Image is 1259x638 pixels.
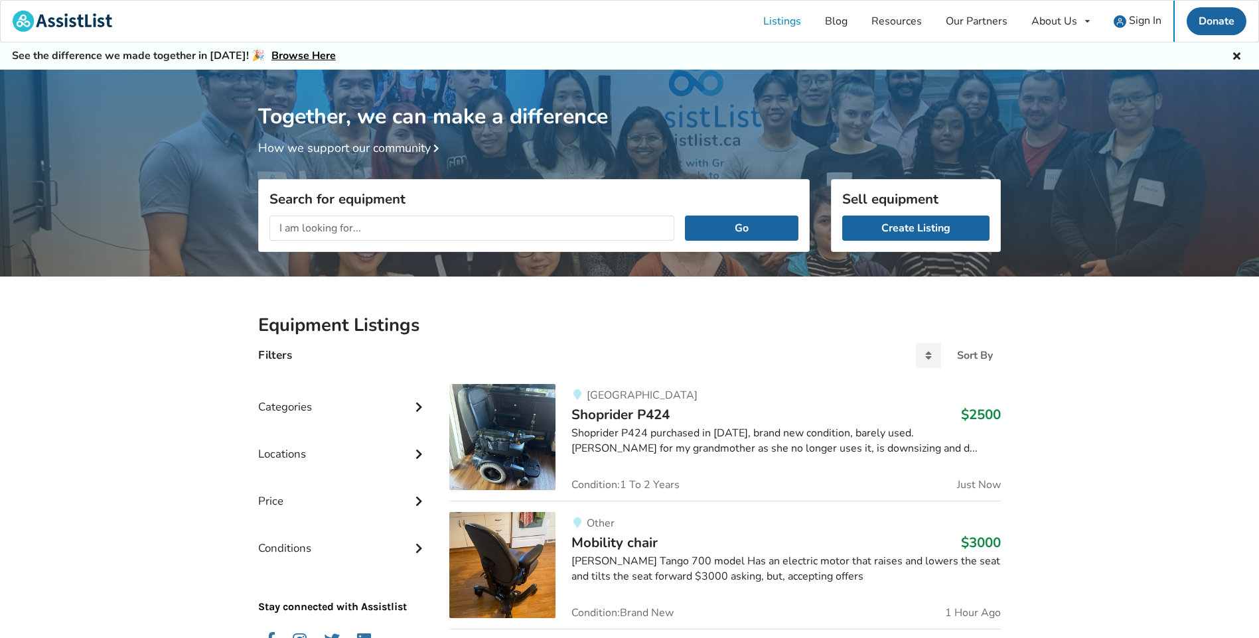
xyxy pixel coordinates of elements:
[258,140,444,156] a: How we support our community
[571,607,674,618] span: Condition: Brand New
[1102,1,1173,42] a: user icon Sign In
[258,515,428,562] div: Conditions
[842,190,990,208] h3: Sell equipment
[813,1,859,42] a: Blog
[1031,16,1077,27] div: About Us
[258,420,428,468] div: Locations
[13,11,112,32] img: assistlist-logo
[449,384,1001,501] a: mobility-shoprider p424[GEOGRAPHIC_DATA]Shoprider P424$2500Shoprider P424 purchased in [DATE], br...
[1114,15,1126,28] img: user icon
[258,314,1001,337] h2: Equipment Listings
[449,512,555,618] img: transfer aids-mobility chair
[934,1,1019,42] a: Our Partners
[258,468,428,515] div: Price
[449,384,555,490] img: mobility-shoprider p424
[258,562,428,615] p: Stay connected with Assistlist
[258,348,292,363] h4: Filters
[571,479,680,490] span: Condition: 1 To 2 Years
[271,48,336,63] a: Browse Here
[449,501,1001,629] a: transfer aids-mobility chairOtherMobility chair$3000[PERSON_NAME] Tango 700 model Has an electric...
[258,373,428,420] div: Categories
[957,479,1001,490] span: Just Now
[961,534,1001,551] h3: $3000
[571,533,658,552] span: Mobility chair
[957,350,993,361] div: Sort By
[961,406,1001,423] h3: $2500
[571,426,1001,456] div: Shoprider P424 purchased in [DATE], brand new condition, barely used. [PERSON_NAME] for my grandm...
[587,516,615,531] span: Other
[1129,13,1161,28] span: Sign In
[685,216,798,241] button: Go
[571,405,670,424] span: Shoprider P424
[269,190,798,208] h3: Search for equipment
[12,49,336,63] h5: See the difference we made together in [DATE]! 🎉
[269,216,674,241] input: I am looking for...
[1187,7,1246,35] a: Donate
[587,388,698,403] span: [GEOGRAPHIC_DATA]
[751,1,813,42] a: Listings
[258,70,1001,130] h1: Together, we can make a difference
[945,607,1001,618] span: 1 Hour Ago
[842,216,990,241] a: Create Listing
[859,1,934,42] a: Resources
[571,554,1001,584] div: [PERSON_NAME] Tango 700 model Has an electric motor that raises and lowers the seat and tilts the...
